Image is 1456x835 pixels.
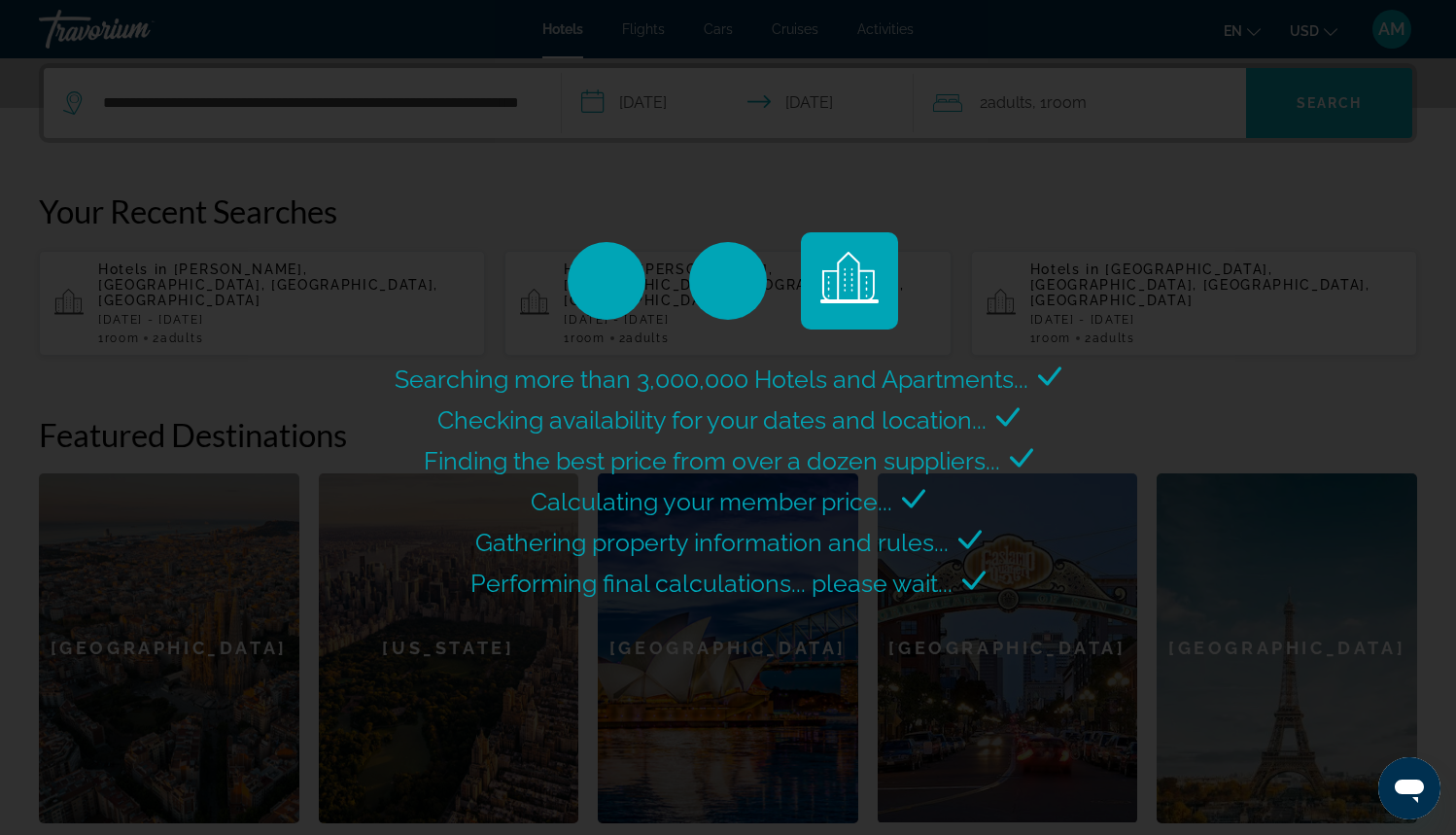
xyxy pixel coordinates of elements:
span: Calculating your member price... [531,487,892,516]
span: Finding the best price from over a dozen suppliers... [424,446,1000,475]
span: Searching more than 3,000,000 Hotels and Apartments... [395,365,1028,394]
span: Gathering property information and rules... [475,528,949,557]
span: Checking availability for your dates and location... [437,405,987,435]
span: Performing final calculations... please wait... [470,569,953,598]
iframe: Button to launch messaging window [1378,757,1440,819]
